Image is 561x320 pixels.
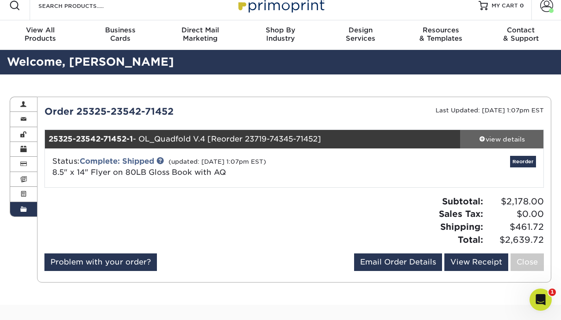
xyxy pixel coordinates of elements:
span: Direct Mail [160,26,240,34]
strong: Sales Tax: [439,209,483,219]
div: Cards [80,26,160,43]
div: Industry [240,26,320,43]
div: - OL_Quadfold V.4 [Reorder 23719-74345-71452] [45,130,461,148]
small: (updated: [DATE] 1:07pm EST) [168,158,266,165]
span: Design [321,26,401,34]
a: Close [511,253,544,271]
span: 0 [520,2,524,9]
a: view details [460,130,543,148]
strong: Total: [458,234,483,245]
div: Order 25325-23542-71452 [37,105,294,118]
div: Marketing [160,26,240,43]
strong: Shipping: [440,222,483,232]
a: Email Order Details [354,253,442,271]
iframe: Intercom live chat [530,289,552,311]
a: Complete: Shipped [80,157,154,166]
span: $2,178.00 [486,195,544,208]
a: BusinessCards [80,20,160,50]
span: 1 [549,289,556,296]
a: Contact& Support [481,20,561,50]
strong: 25325-23542-71452-1 [49,135,133,143]
div: Services [321,26,401,43]
span: Business [80,26,160,34]
a: View Receipt [444,253,508,271]
span: $461.72 [486,221,544,234]
span: $2,639.72 [486,234,544,246]
div: & Support [481,26,561,43]
a: Reorder [510,156,536,167]
small: Last Updated: [DATE] 1:07pm EST [436,107,544,114]
span: 8.5" x 14" Flyer on 80LB Gloss Book with AQ [52,168,226,177]
span: MY CART [492,2,518,10]
div: view details [460,135,543,144]
span: Shop By [240,26,320,34]
span: $0.00 [486,208,544,221]
div: & Templates [401,26,481,43]
a: DesignServices [321,20,401,50]
div: Status: [45,156,377,178]
strong: Subtotal: [442,196,483,206]
iframe: Google Customer Reviews [2,292,79,317]
span: Resources [401,26,481,34]
a: Resources& Templates [401,20,481,50]
a: Shop ByIndustry [240,20,320,50]
a: Direct MailMarketing [160,20,240,50]
a: Problem with your order? [44,253,157,271]
span: Contact [481,26,561,34]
